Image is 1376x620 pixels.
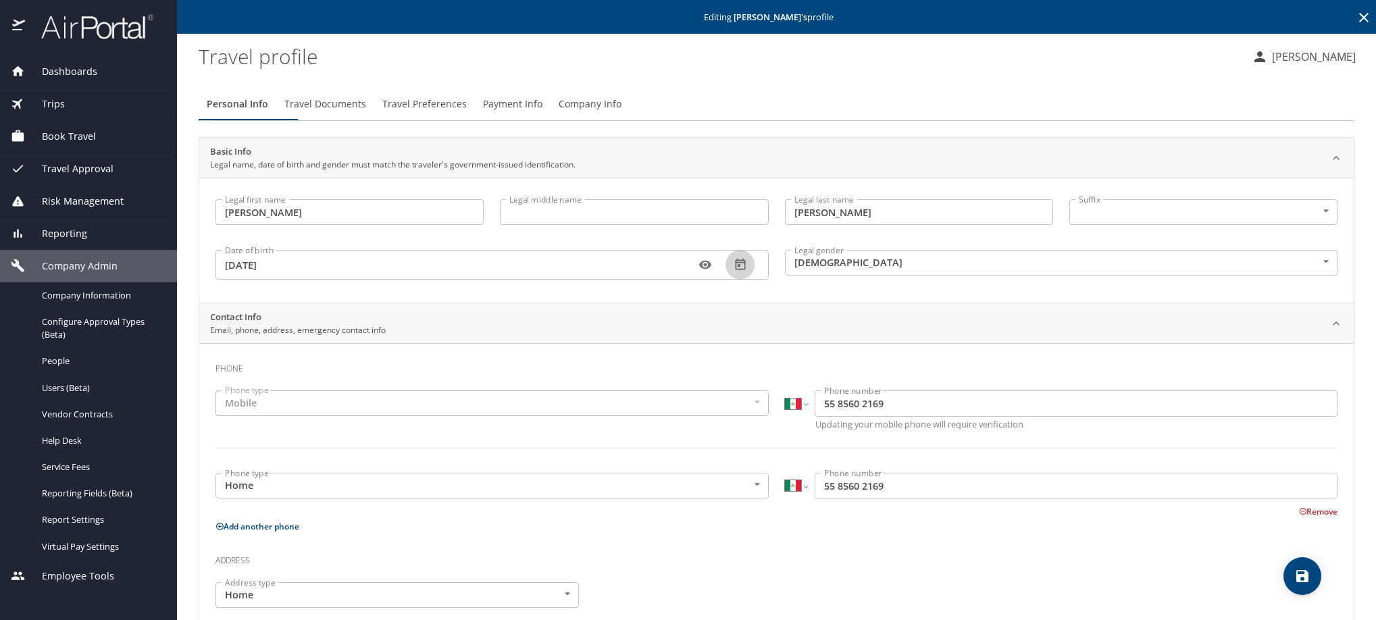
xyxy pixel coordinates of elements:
[210,159,576,171] p: Legal name, date of birth and gender must match the traveler's government-issued identification.
[42,513,161,526] span: Report Settings
[215,546,1337,569] h3: Address
[210,324,386,336] p: Email, phone, address, emergency contact info
[210,311,386,324] h2: Contact Info
[25,64,97,79] span: Dashboards
[215,473,769,498] div: Home
[559,96,621,113] span: Company Info
[1069,199,1337,225] div: ​
[26,14,153,40] img: airportal-logo.png
[815,420,1338,429] p: Updating your mobile phone will require verification
[734,11,807,23] strong: [PERSON_NAME] 's
[42,355,161,367] span: People
[1299,506,1337,517] button: Remove
[25,259,118,274] span: Company Admin
[215,521,299,532] button: Add another phone
[25,97,65,111] span: Trips
[42,461,161,473] span: Service Fees
[199,178,1354,303] div: Basic InfoLegal name, date of birth and gender must match the traveler's government-issued identi...
[42,487,161,500] span: Reporting Fields (Beta)
[42,434,161,447] span: Help Desk
[199,35,1241,77] h1: Travel profile
[785,250,1338,276] div: [DEMOGRAPHIC_DATA]
[12,14,26,40] img: icon-airportal.png
[210,145,576,159] h2: Basic Info
[215,582,579,608] div: Home
[42,382,161,394] span: Users (Beta)
[25,129,96,144] span: Book Travel
[1246,45,1361,69] button: [PERSON_NAME]
[199,138,1354,178] div: Basic InfoLegal name, date of birth and gender must match the traveler's government-issued identi...
[1283,557,1321,595] button: save
[181,13,1372,22] p: Editing profile
[215,390,769,416] div: Mobile
[382,96,467,113] span: Travel Preferences
[42,408,161,421] span: Vendor Contracts
[199,88,1354,120] div: Profile
[25,226,87,241] span: Reporting
[1268,49,1356,65] p: [PERSON_NAME]
[25,161,113,176] span: Travel Approval
[225,252,690,278] input: MM/DD/YYYY
[215,354,1337,377] h3: Phone
[25,569,114,584] span: Employee Tools
[42,289,161,302] span: Company Information
[199,303,1354,344] div: Contact InfoEmail, phone, address, emergency contact info
[42,540,161,553] span: Virtual Pay Settings
[25,194,124,209] span: Risk Management
[207,96,268,113] span: Personal Info
[42,315,161,341] span: Configure Approval Types (Beta)
[284,96,366,113] span: Travel Documents
[483,96,542,113] span: Payment Info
